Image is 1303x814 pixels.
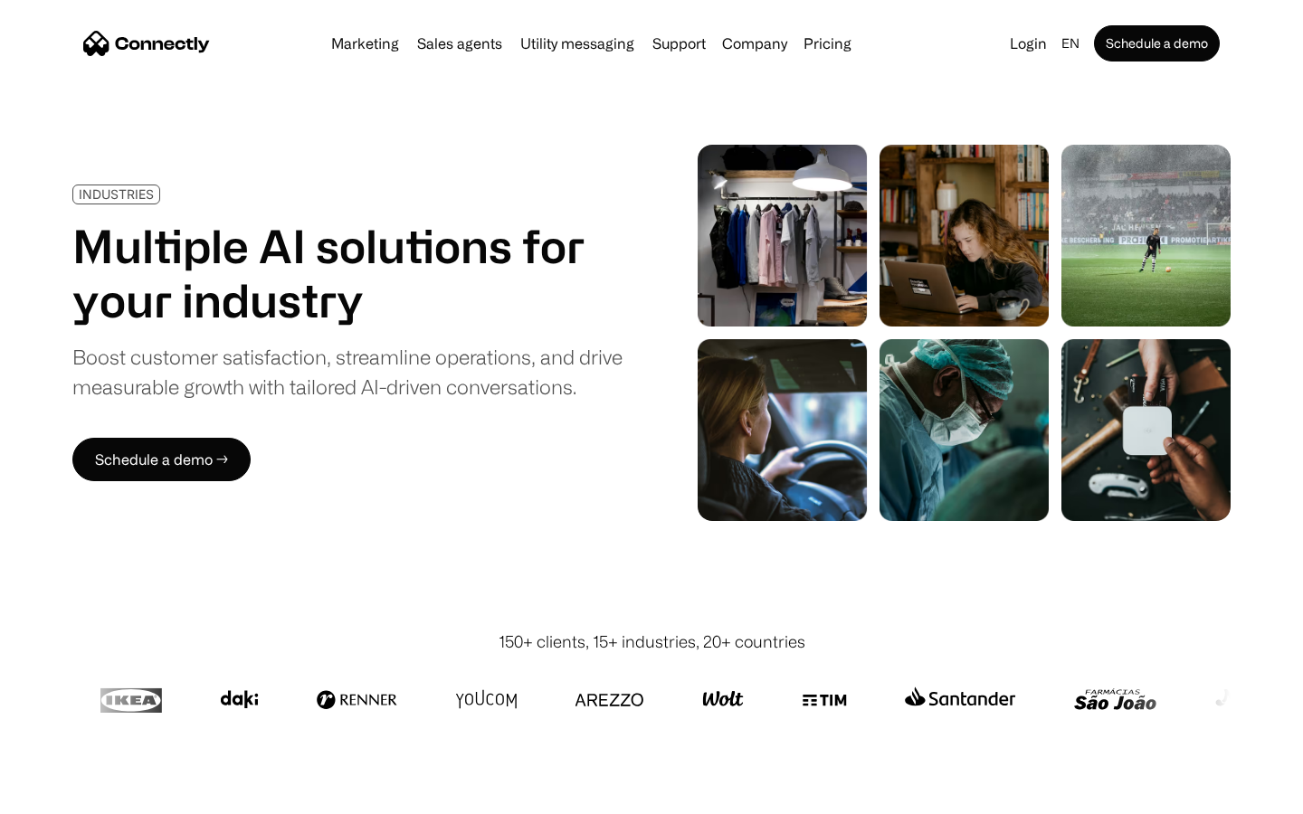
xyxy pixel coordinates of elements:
div: en [1061,31,1079,56]
div: 150+ clients, 15+ industries, 20+ countries [499,629,805,654]
a: Login [1003,31,1054,56]
a: Sales agents [410,36,509,51]
ul: Language list [36,782,109,808]
div: en [1054,31,1090,56]
a: Pricing [796,36,859,51]
h1: Multiple AI solutions for your industry [72,219,623,327]
a: Utility messaging [513,36,642,51]
a: Marketing [324,36,406,51]
a: Schedule a demo [1094,25,1220,62]
div: Boost customer satisfaction, streamline operations, and drive measurable growth with tailored AI-... [72,342,623,402]
a: home [83,30,210,57]
div: INDUSTRIES [79,187,154,201]
div: Company [717,31,793,56]
aside: Language selected: English [18,781,109,808]
div: Company [722,31,787,56]
a: Schedule a demo → [72,438,251,481]
a: Support [645,36,713,51]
